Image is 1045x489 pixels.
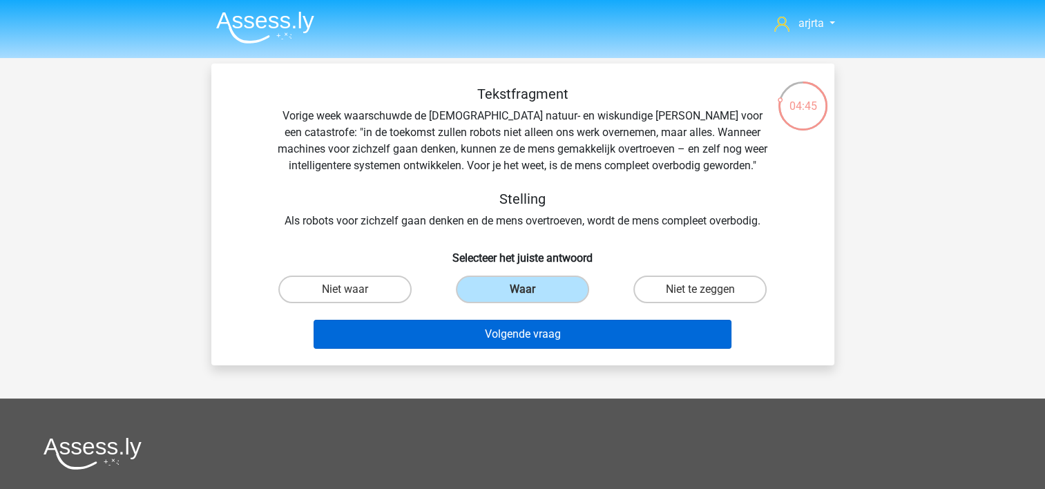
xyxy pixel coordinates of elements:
[777,80,829,115] div: 04:45
[278,276,412,303] label: Niet waar
[216,11,314,44] img: Assessly
[456,276,589,303] label: Waar
[278,86,768,102] h5: Tekstfragment
[44,437,142,470] img: Assessly logo
[233,86,812,229] div: Vorige week waarschuwde de [DEMOGRAPHIC_DATA] natuur- en wiskundige [PERSON_NAME] voor een catast...
[633,276,767,303] label: Niet te zeggen
[314,320,731,349] button: Volgende vraag
[769,15,840,32] a: arjrta
[233,240,812,265] h6: Selecteer het juiste antwoord
[278,191,768,207] h5: Stelling
[798,17,823,30] span: arjrta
